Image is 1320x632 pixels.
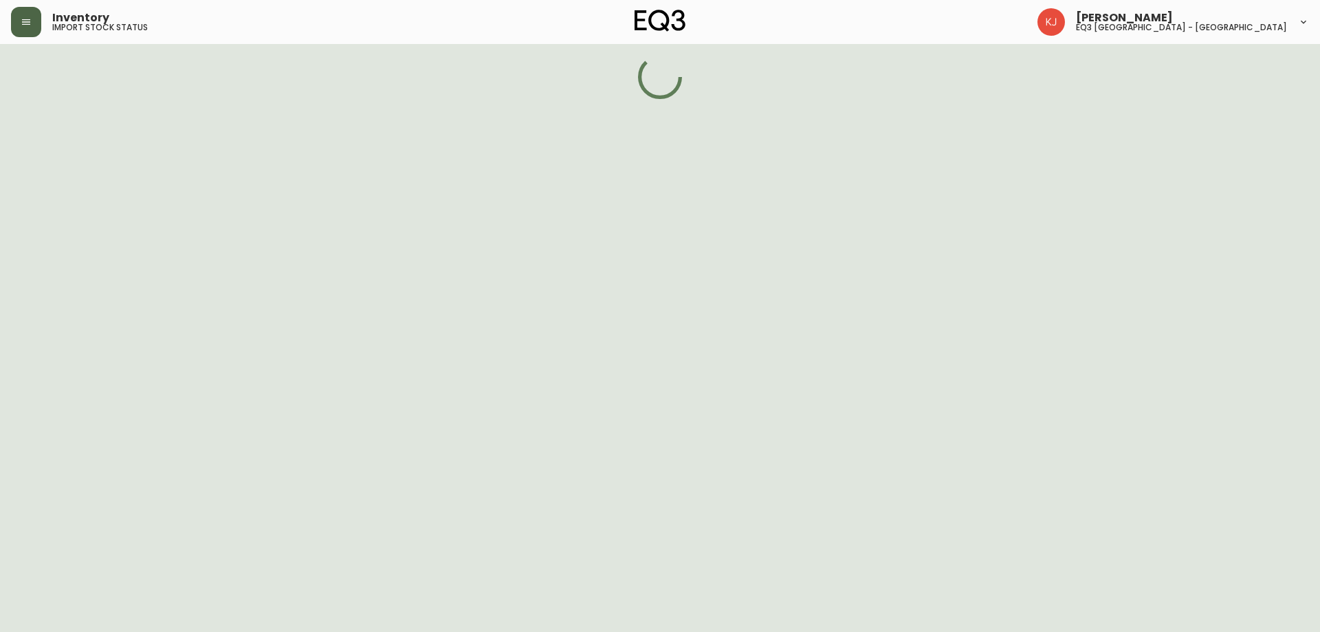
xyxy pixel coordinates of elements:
[635,10,685,32] img: logo
[52,12,109,23] span: Inventory
[1076,12,1173,23] span: [PERSON_NAME]
[1037,8,1065,36] img: 24a625d34e264d2520941288c4a55f8e
[1076,23,1287,32] h5: eq3 [GEOGRAPHIC_DATA] - [GEOGRAPHIC_DATA]
[52,23,148,32] h5: import stock status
